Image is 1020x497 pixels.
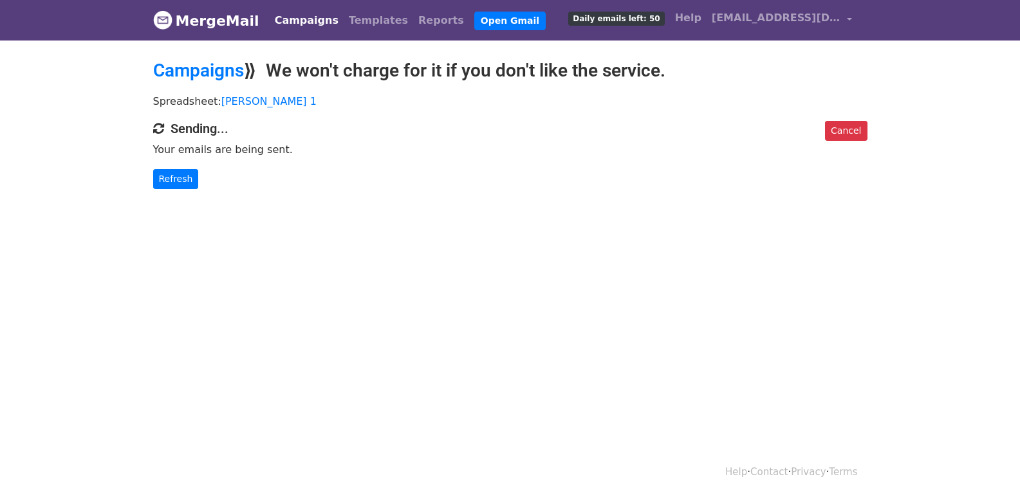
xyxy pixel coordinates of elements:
[568,12,664,26] span: Daily emails left: 50
[825,121,867,141] a: Cancel
[707,5,857,35] a: [EMAIL_ADDRESS][DOMAIN_NAME]
[750,466,788,478] a: Contact
[153,7,259,34] a: MergeMail
[153,143,867,156] p: Your emails are being sent.
[829,466,857,478] a: Terms
[153,60,867,82] h2: ⟫ We won't charge for it if you don't like the service.
[270,8,344,33] a: Campaigns
[712,10,840,26] span: [EMAIL_ADDRESS][DOMAIN_NAME]
[153,95,867,108] p: Spreadsheet:
[153,60,244,81] a: Campaigns
[725,466,747,478] a: Help
[153,121,867,136] h4: Sending...
[153,169,199,189] a: Refresh
[344,8,413,33] a: Templates
[221,95,317,107] a: [PERSON_NAME] 1
[563,5,669,31] a: Daily emails left: 50
[670,5,707,31] a: Help
[474,12,546,30] a: Open Gmail
[791,466,826,478] a: Privacy
[413,8,469,33] a: Reports
[153,10,172,30] img: MergeMail logo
